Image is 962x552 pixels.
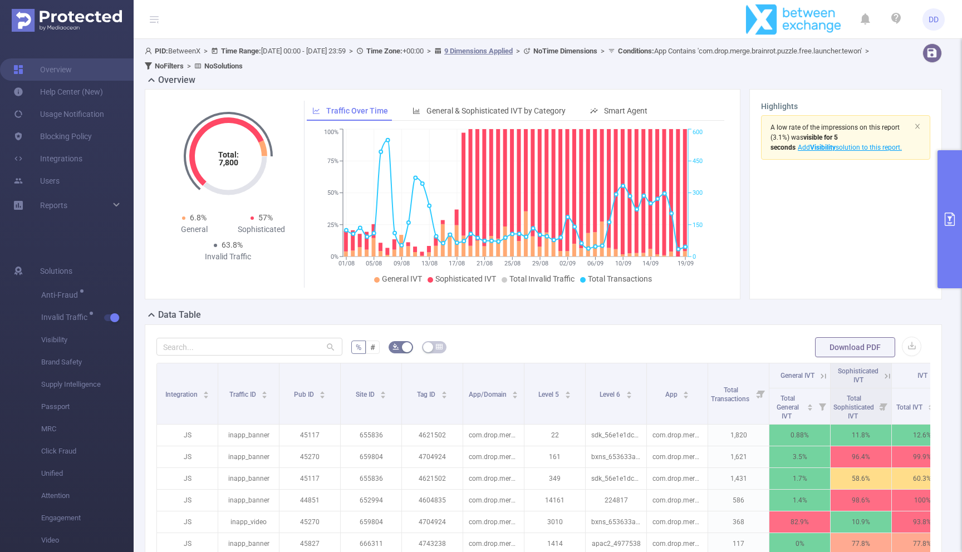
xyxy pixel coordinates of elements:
[312,107,320,115] i: icon: line-chart
[647,446,708,467] p: com.drop.merge.brainrot.puzzle.free.launcher.tewon
[769,446,830,467] p: 3.5%
[327,190,338,197] tspan: 50%
[13,58,72,81] a: Overview
[158,308,201,322] h2: Data Table
[838,367,878,384] span: Sophisticated IVT
[279,468,340,489] p: 45117
[928,406,934,410] i: icon: caret-down
[693,221,703,229] tspan: 150
[693,157,703,165] tspan: 450
[896,403,924,411] span: Total IVT
[327,221,338,229] tspan: 25%
[41,507,134,529] span: Engagement
[13,103,104,125] a: Usage Notification
[327,157,338,165] tspan: 75%
[512,390,518,393] i: icon: caret-up
[320,394,326,397] i: icon: caret-down
[41,396,134,418] span: Passport
[538,391,561,398] span: Level 5
[469,391,508,398] span: App/Domain
[892,425,953,446] p: 12.6%
[586,490,646,511] p: 224817
[380,390,386,393] i: icon: caret-up
[366,260,382,267] tspan: 05/08
[693,190,703,197] tspan: 300
[279,446,340,467] p: 45270
[338,260,355,267] tspan: 01/08
[402,468,463,489] p: 4621502
[618,47,862,55] span: App Contains 'com.drop.merge.brainrot.puzzle.free.launcher.tewon'
[203,390,209,396] div: Sort
[796,144,902,151] span: Add solution to this report.
[218,490,279,511] p: inapp_banner
[222,240,243,249] span: 63.8%
[708,511,769,533] p: 368
[145,47,155,55] i: icon: user
[13,170,60,192] a: Users
[449,260,465,267] tspan: 17/08
[586,511,646,533] p: bxns_653633aeb3ff7d001154a45a
[331,253,338,260] tspan: 0%
[279,490,340,511] p: 44851
[155,47,168,55] b: PID:
[441,390,448,396] div: Sort
[914,120,921,132] button: icon: close
[928,402,934,406] i: icon: caret-up
[831,468,891,489] p: 58.6%
[402,490,463,511] p: 4604835
[463,446,524,467] p: com.drop.merge.brainrot.puzzle.free.launcher.tewon
[807,406,813,410] i: icon: caret-down
[647,511,708,533] p: com.drop.merge.brainrot.puzzle.free.launcher.tewon
[40,194,67,216] a: Reports
[892,446,953,467] p: 99.9%
[862,47,872,55] span: >
[262,390,268,393] i: icon: caret-up
[708,490,769,511] p: 586
[777,395,799,420] span: Total General IVT
[600,391,622,398] span: Level 6
[477,260,493,267] tspan: 21/08
[711,386,751,403] span: Total Transactions
[761,101,930,112] h3: Highlights
[831,446,891,467] p: 96.4%
[769,425,830,446] p: 0.88%
[533,47,597,55] b: No Time Dimensions
[463,425,524,446] p: com.drop.merge.brainrot.puzzle.free.launcher.tewon
[810,144,836,151] b: Visibility
[356,343,361,352] span: %
[157,425,218,446] p: JS
[294,391,316,398] span: Pub ID
[683,390,689,393] i: icon: caret-up
[532,260,548,267] tspan: 29/08
[380,394,386,397] i: icon: caret-down
[892,511,953,533] p: 93.8%
[647,468,708,489] p: com.drop.merge.brainrot.puzzle.free.launcher.tewon
[770,134,838,151] span: was
[12,9,122,32] img: Protected Media
[218,150,238,159] tspan: Total:
[604,106,647,115] span: Smart Agent
[647,425,708,446] p: com.drop.merge.brainrot.puzzle.free.launcher.tewon
[158,73,195,87] h2: Overview
[524,446,585,467] p: 161
[683,394,689,397] i: icon: caret-down
[155,62,184,70] b: No Filters
[13,147,82,170] a: Integrations
[40,260,72,282] span: Solutions
[524,425,585,446] p: 22
[463,490,524,511] p: com.drop.merge.brainrot.puzzle.free.launcher.tewon
[770,134,838,151] b: visible for 5 seconds
[161,224,228,235] div: General
[512,394,518,397] i: icon: caret-down
[444,47,513,55] u: 9 Dimensions Applied
[157,511,218,533] p: JS
[194,251,262,263] div: Invalid Traffic
[693,129,703,136] tspan: 600
[665,391,679,398] span: App
[41,373,134,396] span: Supply Intelligence
[753,363,769,424] i: Filter menu
[40,201,67,210] span: Reports
[228,224,296,235] div: Sophisticated
[441,390,447,393] i: icon: caret-up
[615,260,631,267] tspan: 10/09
